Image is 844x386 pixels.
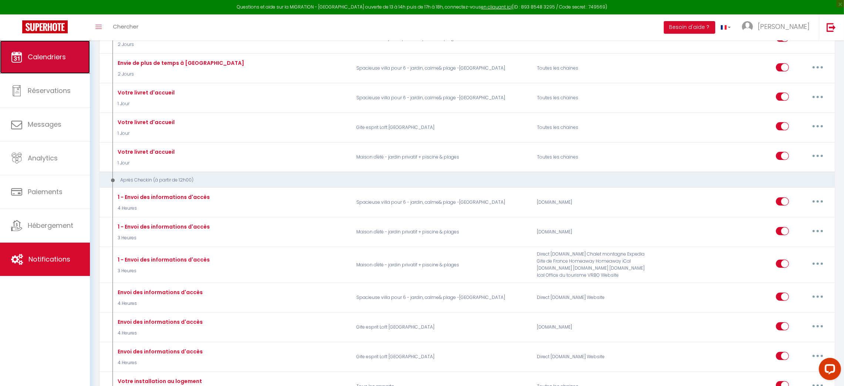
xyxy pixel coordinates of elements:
p: Spacieuse villa pour 6 - jardin, calme& plage -[GEOGRAPHIC_DATA] [352,192,532,213]
button: Besoin d'aide ? [664,21,715,34]
p: 4 Heures [116,300,203,307]
div: Direct [DOMAIN_NAME] Website [532,287,652,309]
div: Envoi des informations d'accès [116,318,203,326]
p: 3 Heures [116,267,210,274]
span: [PERSON_NAME] [758,22,810,31]
div: Toutes les chaines [532,117,652,138]
span: Notifications [28,254,70,264]
p: Spacieuse villa pour 6 - jardin, calme& plage -[GEOGRAPHIC_DATA] [352,287,532,309]
p: 2 Jours [116,71,244,78]
div: Votre livret d'accueil [116,89,175,97]
div: Toutes les chaines [532,58,652,79]
span: Chercher [113,23,138,30]
p: 2 Jours [116,41,326,48]
div: Votre livret d'accueil [116,148,175,156]
span: Messages [28,120,61,129]
p: 1 Jour [116,160,175,167]
div: Direct [DOMAIN_NAME] Website [532,346,652,368]
p: 1 Jour [116,100,175,107]
div: Envie de plus de temps à [GEOGRAPHIC_DATA] [116,59,244,67]
div: [DOMAIN_NAME] [532,317,652,338]
p: Spacieuse villa pour 6 - jardin, calme& plage -[GEOGRAPHIC_DATA] [352,58,532,79]
p: 4 Heures [116,205,210,212]
div: Envoi des informations d'accès [116,288,203,296]
div: [DOMAIN_NAME] [532,192,652,213]
span: Hébergement [28,221,73,230]
div: [DOMAIN_NAME] [532,222,652,243]
div: Envoi des informations d'accès [116,347,203,356]
p: Maison d'été - jardin privatif + piscine & plages [352,222,532,243]
span: Paiements [28,187,63,196]
div: 1 - Envoi des informations d'accès [116,223,210,231]
p: Gite esprit Loft [GEOGRAPHIC_DATA] [352,346,532,368]
p: Gite esprit Loft [GEOGRAPHIC_DATA] [352,317,532,338]
div: Votre installation au logement [116,377,202,385]
p: Maison d'été - jardin privatif + piscine & plages [352,146,532,168]
a: ... [PERSON_NAME] [736,14,819,40]
a: en cliquant ici [481,4,512,10]
span: Réservations [28,86,71,95]
span: Analytics [28,153,58,163]
div: 1 - Envoi des informations d'accès [116,256,210,264]
p: 1 Jour [116,130,175,137]
img: Super Booking [22,20,68,33]
a: Chercher [107,14,144,40]
div: Toutes les chaines [532,146,652,168]
p: 4 Heures [116,359,203,366]
div: Direct [DOMAIN_NAME] Chalet montagne Expedia Gite de France Homeaway Homeaway iCal [DOMAIN_NAME] ... [532,251,652,279]
img: logout [827,23,836,32]
div: 1 - Envoi des informations d'accès [116,193,210,201]
p: 4 Heures [116,330,203,337]
p: Gite esprit Loft [GEOGRAPHIC_DATA] [352,117,532,138]
p: Maison d'été - jardin privatif + piscine & plages [352,251,532,279]
p: 3 Heures [116,234,210,242]
span: Calendriers [28,52,66,61]
p: Spacieuse villa pour 6 - jardin, calme& plage -[GEOGRAPHIC_DATA] [352,87,532,109]
iframe: LiveChat chat widget [813,355,844,386]
div: Après Checkin (à partir de 12h00) [106,177,814,184]
div: Votre livret d'accueil [116,118,175,126]
div: Toutes les chaines [532,87,652,109]
img: ... [742,21,753,32]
